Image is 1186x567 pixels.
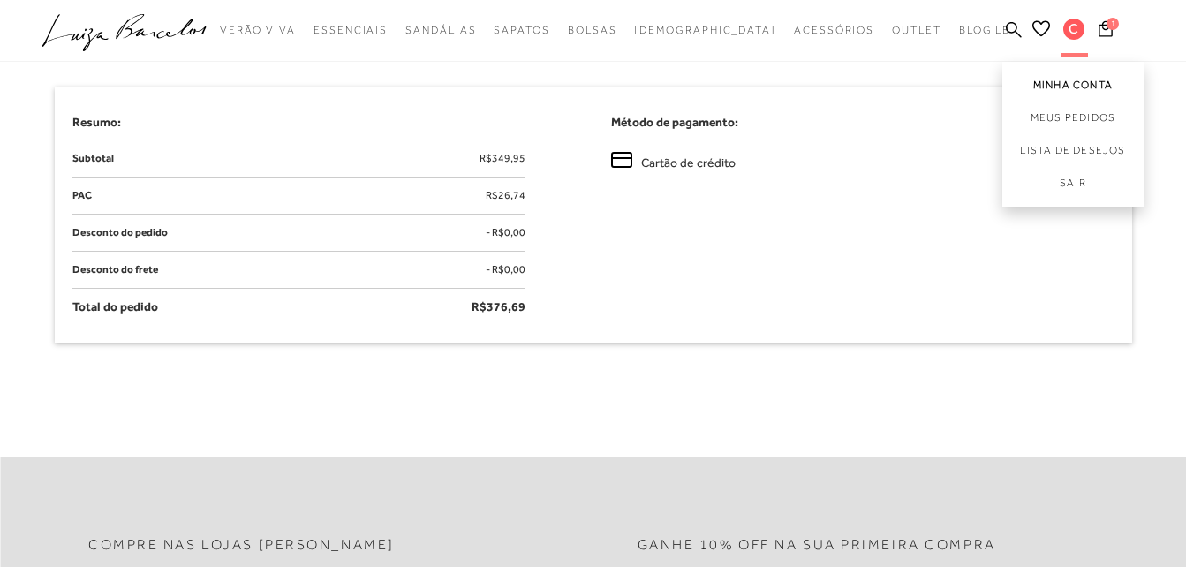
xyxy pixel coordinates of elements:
[1093,19,1118,43] button: 1
[486,226,490,238] span: -
[405,24,476,36] span: Sandálias
[220,24,296,36] span: Verão Viva
[1002,167,1144,207] a: Sair
[72,186,92,205] span: PAC
[472,298,525,316] span: R$376,69
[480,149,525,168] span: R$349,95
[959,24,1010,36] span: BLOG LB
[568,24,617,36] span: Bolsas
[892,14,941,47] a: categoryNavScreenReaderText
[492,226,525,238] span: R$0,00
[634,14,776,47] a: noSubCategoriesText
[88,537,395,554] h2: Compre nas lojas [PERSON_NAME]
[494,14,549,47] a: categoryNavScreenReaderText
[568,14,617,47] a: categoryNavScreenReaderText
[492,263,525,276] span: R$0,00
[959,14,1010,47] a: BLOG LB
[486,186,525,205] span: R$26,74
[220,14,296,47] a: categoryNavScreenReaderText
[794,24,874,36] span: Acessórios
[892,24,941,36] span: Outlet
[1002,62,1144,102] a: Minha Conta
[72,223,168,242] span: Desconto do pedido
[313,14,388,47] a: categoryNavScreenReaderText
[72,149,114,168] span: Subtotal
[1055,18,1093,45] button: C
[494,24,549,36] span: Sapatos
[794,14,874,47] a: categoryNavScreenReaderText
[1063,19,1084,40] span: C
[405,14,476,47] a: categoryNavScreenReaderText
[638,537,996,554] h2: Ganhe 10% off na sua primeira compra
[486,263,490,276] span: -
[1002,134,1144,167] a: Lista de desejos
[634,24,776,36] span: [DEMOGRAPHIC_DATA]
[72,298,158,316] span: Total do pedido
[72,113,576,132] h4: Resumo:
[641,154,736,172] span: Cartão de crédito
[313,24,388,36] span: Essenciais
[1002,102,1144,134] a: Meus Pedidos
[72,261,158,279] span: Desconto do frete
[611,113,1114,132] h4: Método de pagamento:
[1107,18,1119,30] span: 1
